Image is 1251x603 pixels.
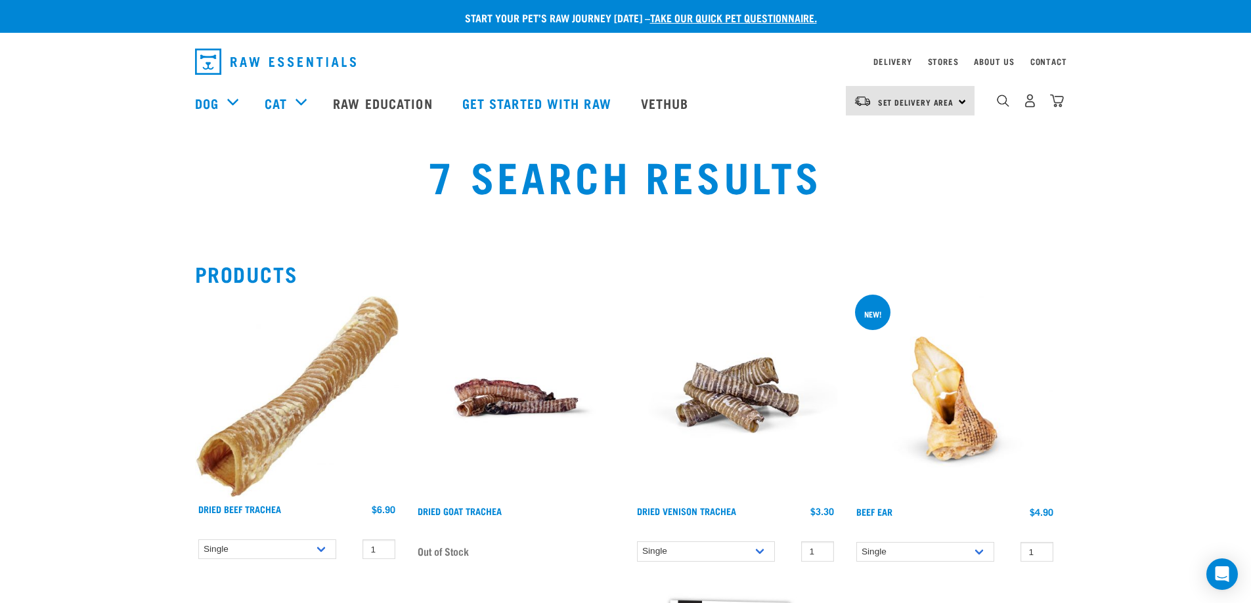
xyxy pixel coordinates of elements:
[650,14,817,20] a: take our quick pet questionnaire.
[418,509,502,513] a: Dried Goat Trachea
[864,312,881,316] div: new!
[418,541,469,561] span: Out of Stock
[195,93,219,113] a: Dog
[414,296,618,499] img: Raw Essentials Goat Trachea
[198,507,281,511] a: Dried Beef Trachea
[873,59,911,64] a: Delivery
[195,296,399,497] img: Trachea
[265,93,287,113] a: Cat
[232,152,1019,199] h1: 7 Search Results
[449,77,628,129] a: Get started with Raw
[372,504,395,514] div: $6.90
[810,506,834,516] div: $3.30
[634,296,837,499] img: Stack of treats for pets including venison trachea
[1021,542,1053,562] input: 1
[1206,558,1238,590] div: Open Intercom Messenger
[637,509,736,513] a: Dried Venison Trachea
[854,95,871,107] img: van-moving.png
[974,59,1014,64] a: About Us
[801,541,834,562] input: 1
[1030,59,1067,64] a: Contact
[928,59,959,64] a: Stores
[878,100,954,104] span: Set Delivery Area
[997,94,1009,107] img: home-icon-1@2x.png
[362,539,395,560] input: 1
[1030,507,1053,517] div: $4.90
[628,77,705,129] a: Vethub
[1050,94,1064,108] img: home-icon@2x.png
[185,43,1067,80] nav: dropdown navigation
[195,49,356,75] img: Raw Essentials Logo
[853,296,1057,500] img: Beef ear
[320,77,449,129] a: Raw Education
[1023,94,1037,108] img: user.png
[856,509,892,514] a: Beef Ear
[195,262,1057,285] h2: Products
